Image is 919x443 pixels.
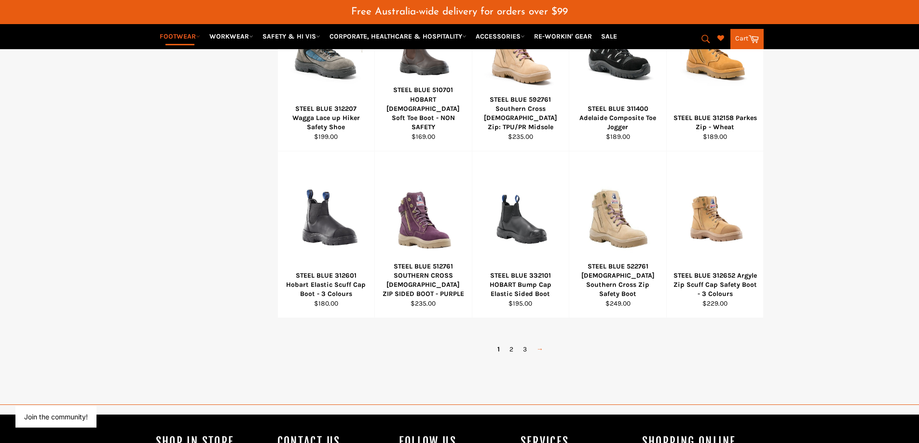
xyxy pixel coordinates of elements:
[156,28,204,45] a: FOOTWEAR
[381,85,466,132] div: STEEL BLUE 510701 HOBART [DEMOGRAPHIC_DATA] Soft Toe Boot - NON SAFETY
[374,151,472,318] a: STEEL BLUE 512761 SOUTHERN CROSS LADIES ZIP SIDED BOOT - PURPLESTEEL BLUE 512761 SOUTHERN CROSS [...
[576,262,660,299] div: STEEL BLUE 522761 [DEMOGRAPHIC_DATA] Southern Cross Zip Safety Boot
[259,28,324,45] a: SAFETY & HI VIS
[666,151,764,318] a: STEEL BLUE 312652 Argyle Zip Scuff Cap Safety Boot - 3 ColoursSTEEL BLUE 312652 Argyle Zip Scuff ...
[672,271,757,299] div: STEEL BLUE 312652 Argyle Zip Scuff Cap Safety Boot - 3 Colours
[284,104,369,132] div: STEEL BLUE 312207 Wagga Lace up Hiker Safety Shoe
[730,29,764,49] a: Cart
[478,95,563,132] div: STEEL BLUE 592761 Southern Cross [DEMOGRAPHIC_DATA] Zip: TPU/PR Midsole
[532,342,548,356] a: →
[530,28,596,45] a: RE-WORKIN' GEAR
[24,413,88,421] button: Join the community!
[672,113,757,132] div: STEEL BLUE 312158 Parkes Zip - Wheat
[576,104,660,132] div: STEEL BLUE 311400 Adelaide Composite Toe Jogger
[284,271,369,299] div: STEEL BLUE 312601 Hobart Elastic Scuff Cap Boot - 3 Colours
[206,28,257,45] a: WORKWEAR
[381,262,466,299] div: STEEL BLUE 512761 SOUTHERN CROSS [DEMOGRAPHIC_DATA] ZIP SIDED BOOT - PURPLE
[326,28,470,45] a: CORPORATE, HEALTHCARE & HOSPITALITY
[569,151,666,318] a: STEEL BLUE 522761 Ladies Southern Cross Zip Safety BootSTEEL BLUE 522761 [DEMOGRAPHIC_DATA] South...
[518,342,532,356] a: 3
[597,28,621,45] a: SALE
[472,151,569,318] a: STEEL BLUE 332101 HOBART Bump Cap Elastic Sided BootSTEEL BLUE 332101 HOBART Bump Cap Elastic Sid...
[493,342,505,356] span: 1
[478,271,563,299] div: STEEL BLUE 332101 HOBART Bump Cap Elastic Sided Boot
[505,342,518,356] a: 2
[472,28,529,45] a: ACCESSORIES
[277,151,375,318] a: STEEL BLUE 312601 Hobart Elastic Scuff Cap Boot - 3 ColoursSTEEL BLUE 312601 Hobart Elastic Scuff...
[351,7,568,17] span: Free Australia-wide delivery for orders over $99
